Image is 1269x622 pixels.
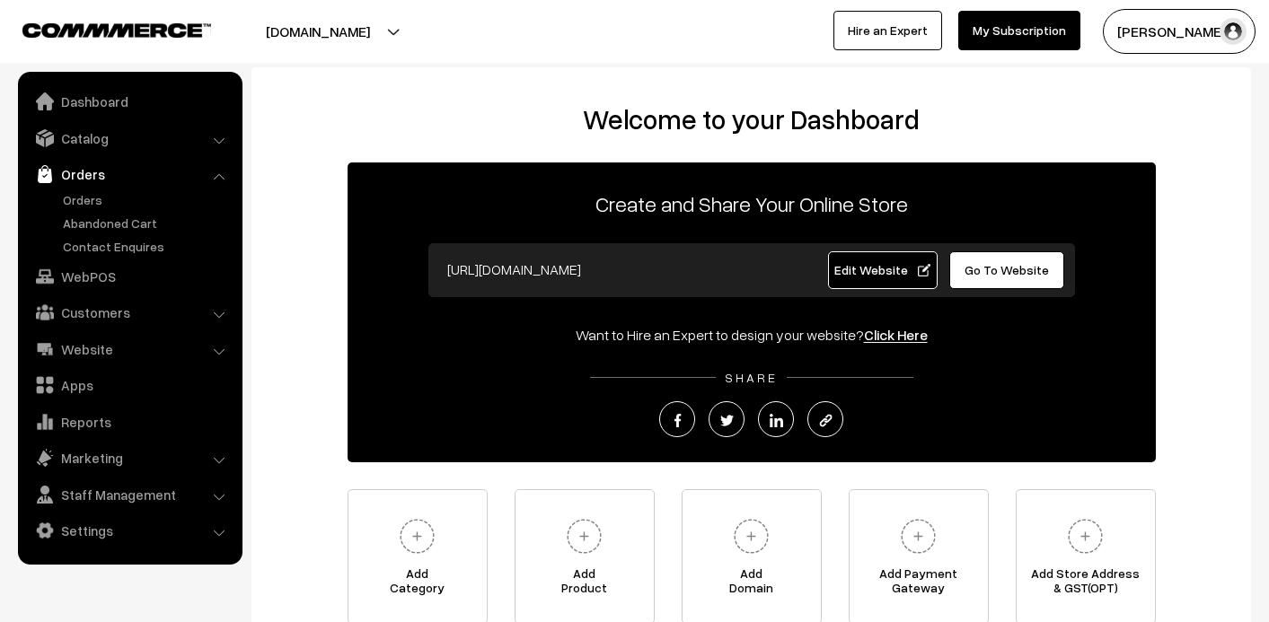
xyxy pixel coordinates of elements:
a: Go To Website [949,251,1065,289]
a: Contact Enquires [58,237,236,256]
a: Dashboard [22,85,236,118]
img: plus.svg [894,512,943,561]
h2: Welcome to your Dashboard [269,103,1233,136]
a: Staff Management [22,478,236,511]
a: Abandoned Cart [58,214,236,232]
img: plus.svg [1061,512,1110,561]
p: Create and Share Your Online Store [348,188,1156,220]
img: plus.svg [560,512,609,561]
a: Settings [22,514,236,547]
span: Go To Website [965,262,1049,277]
button: [PERSON_NAME]… [1103,9,1256,54]
button: [DOMAIN_NAME] [203,9,433,54]
span: Add Product [516,566,654,602]
a: Website [22,333,236,365]
a: Catalog [22,122,236,154]
a: Hire an Expert [833,11,942,50]
a: Edit Website [828,251,938,289]
img: COMMMERCE [22,23,211,37]
a: Marketing [22,442,236,474]
span: Add Category [348,566,487,602]
img: user [1220,18,1247,45]
a: Customers [22,296,236,329]
a: Orders [22,158,236,190]
span: Edit Website [834,262,930,277]
div: Want to Hire an Expert to design your website? [348,324,1156,346]
span: Add Payment Gateway [850,566,988,602]
a: Apps [22,369,236,401]
span: Add Store Address & GST(OPT) [1017,566,1155,602]
a: COMMMERCE [22,18,180,39]
a: My Subscription [958,11,1080,50]
span: SHARE [716,370,787,385]
a: Orders [58,190,236,209]
a: Reports [22,406,236,438]
a: Click Here [864,326,928,344]
img: plus.svg [727,512,776,561]
img: plus.svg [392,512,442,561]
span: Add Domain [683,566,821,602]
a: WebPOS [22,260,236,293]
